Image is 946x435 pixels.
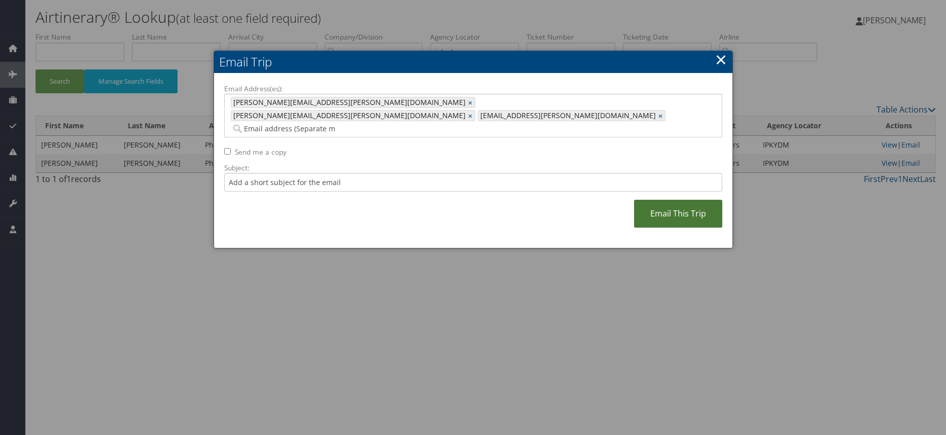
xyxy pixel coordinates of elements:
[214,51,732,73] h2: Email Trip
[478,111,656,121] span: [EMAIL_ADDRESS][PERSON_NAME][DOMAIN_NAME]
[224,163,722,173] label: Subject:
[468,97,475,107] a: ×
[634,200,722,228] a: Email This Trip
[231,111,466,121] span: [PERSON_NAME][EMAIL_ADDRESS][PERSON_NAME][DOMAIN_NAME]
[715,49,727,69] a: ×
[468,111,475,121] a: ×
[235,147,287,157] label: Send me a copy
[231,97,466,107] span: [PERSON_NAME][EMAIL_ADDRESS][PERSON_NAME][DOMAIN_NAME]
[224,84,722,94] label: Email Address(es):
[224,173,722,192] input: Add a short subject for the email
[231,124,343,134] input: Email address (Separate multiple email addresses with commas)
[658,111,665,121] a: ×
